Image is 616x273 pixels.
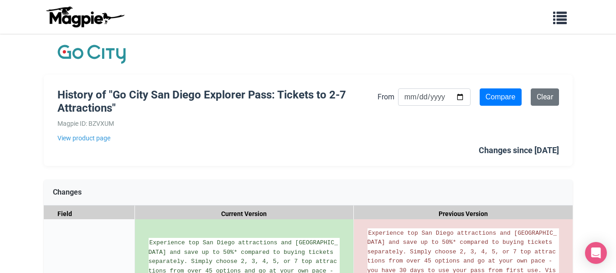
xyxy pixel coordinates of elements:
a: Clear [531,88,559,106]
h1: History of "Go City San Diego Explorer Pass: Tickets to 2-7 Attractions" [57,88,378,115]
img: logo-ab69f6fb50320c5b225c76a69d11143b.png [44,6,126,28]
div: Open Intercom Messenger [585,242,607,264]
a: View product page [57,133,378,143]
div: Current Version [135,206,354,222]
div: Magpie ID: BZVXUM [57,118,378,129]
div: Field [44,206,135,222]
div: Changes since [DATE] [479,144,559,157]
input: Compare [480,88,522,106]
div: Previous Version [354,206,573,222]
div: Changes [44,180,573,206]
label: From [378,91,394,103]
img: Company Logo [57,43,126,66]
